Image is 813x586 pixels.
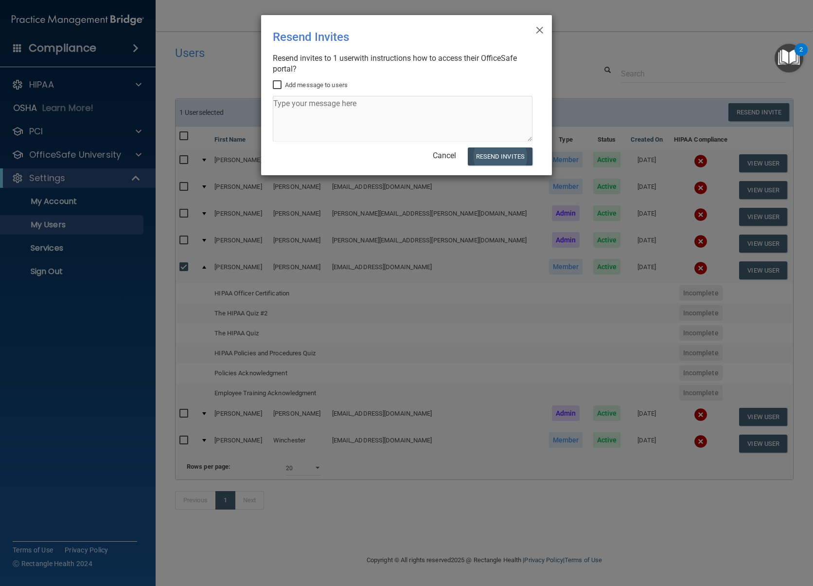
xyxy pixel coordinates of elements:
a: Cancel [433,151,456,160]
button: Resend Invites [468,147,532,165]
button: Open Resource Center, 2 new notifications [775,44,803,73]
input: Add message to users [273,81,284,89]
span: × [535,19,544,38]
div: Resend Invites [273,23,500,51]
label: Add message to users [273,79,348,91]
div: 2 [799,50,803,62]
div: Resend invites to 1 user with instructions how to access their OfficeSafe portal? [273,53,532,74]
